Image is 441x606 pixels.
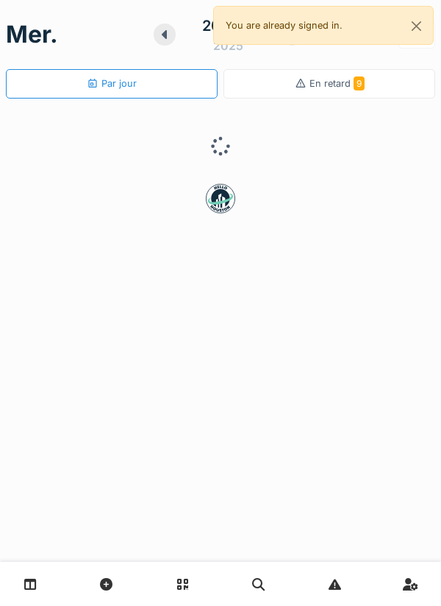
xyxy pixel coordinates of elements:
[309,78,365,89] span: En retard
[6,21,58,49] h1: mer.
[206,184,235,213] img: badge-BVDL4wpA.svg
[354,76,365,90] span: 9
[213,6,434,45] div: You are already signed in.
[213,37,243,54] div: 2025
[202,15,255,37] div: 20 août
[87,76,137,90] div: Par jour
[400,7,433,46] button: Close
